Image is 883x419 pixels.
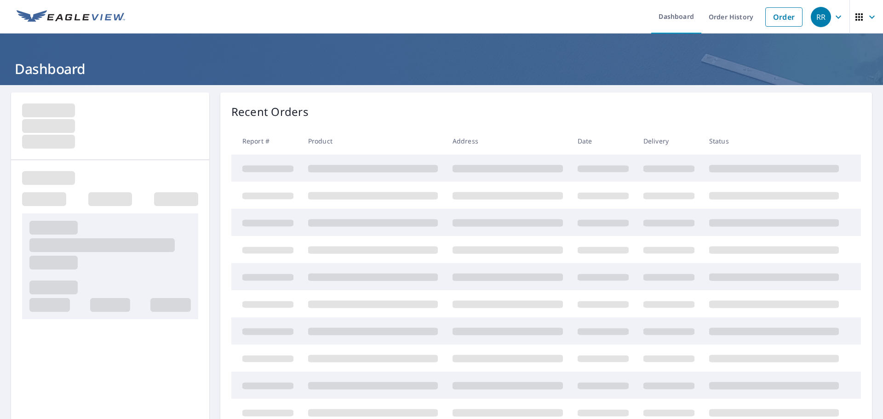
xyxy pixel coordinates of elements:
[702,127,846,155] th: Status
[17,10,125,24] img: EV Logo
[231,103,309,120] p: Recent Orders
[301,127,445,155] th: Product
[765,7,803,27] a: Order
[231,127,301,155] th: Report #
[570,127,636,155] th: Date
[811,7,831,27] div: RR
[11,59,872,78] h1: Dashboard
[636,127,702,155] th: Delivery
[445,127,570,155] th: Address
